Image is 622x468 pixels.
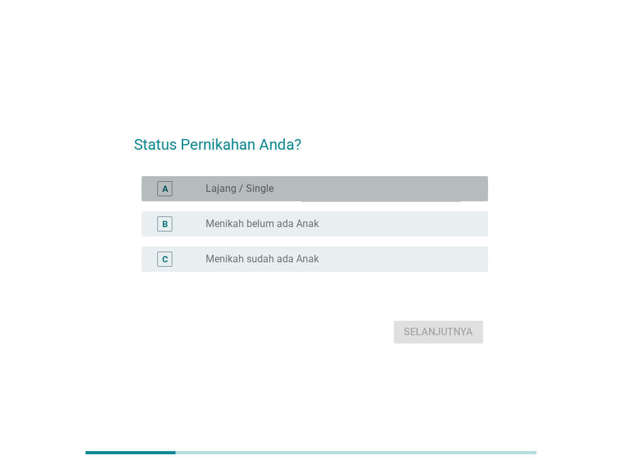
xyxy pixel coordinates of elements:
[162,218,168,231] div: B
[206,253,319,265] label: Menikah sudah ada Anak
[162,182,168,196] div: A
[206,218,319,230] label: Menikah belum ada Anak
[162,253,168,266] div: C
[134,121,488,156] h2: Status Pernikahan Anda?
[206,182,274,195] label: Lajang / Single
